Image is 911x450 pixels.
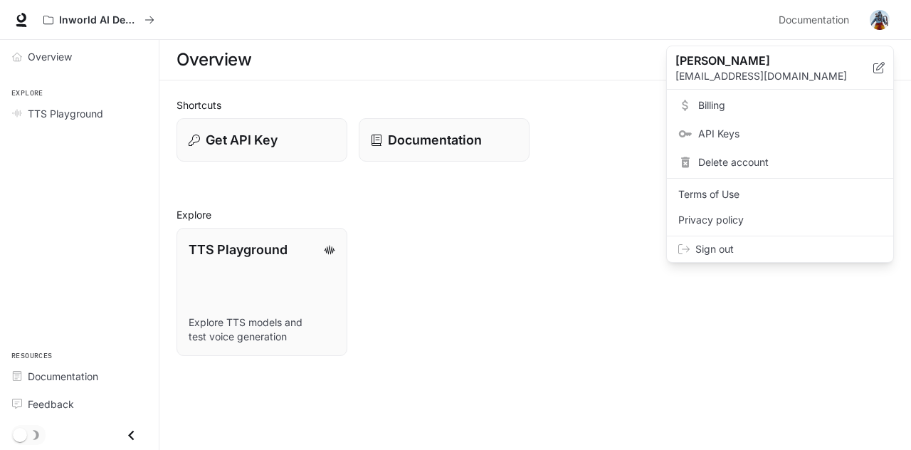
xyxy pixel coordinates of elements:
span: Privacy policy [678,213,882,227]
div: [PERSON_NAME][EMAIL_ADDRESS][DOMAIN_NAME] [667,46,893,90]
a: Terms of Use [670,182,890,207]
a: Privacy policy [670,207,890,233]
div: Sign out [667,236,893,262]
span: Delete account [698,155,882,169]
p: [EMAIL_ADDRESS][DOMAIN_NAME] [675,69,873,83]
span: Terms of Use [678,187,882,202]
p: [PERSON_NAME] [675,52,851,69]
a: API Keys [670,121,890,147]
a: Billing [670,93,890,118]
span: Billing [698,98,882,112]
span: API Keys [698,127,882,141]
span: Sign out [695,242,882,256]
div: Delete account [670,150,890,175]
